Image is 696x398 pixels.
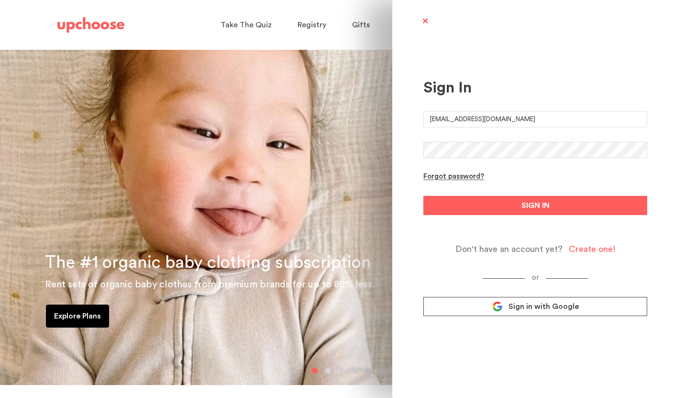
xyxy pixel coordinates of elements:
[423,111,647,127] input: E-mail
[423,196,647,215] button: SIGN IN
[569,244,616,255] div: Create one!
[521,200,550,211] span: SIGN IN
[423,172,484,182] div: Forgot password?
[525,274,546,281] span: or
[423,79,647,97] div: Sign In
[455,244,563,255] span: Don't have an account yet?
[423,297,647,316] a: Sign in with Google
[508,302,579,311] span: Sign in with Google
